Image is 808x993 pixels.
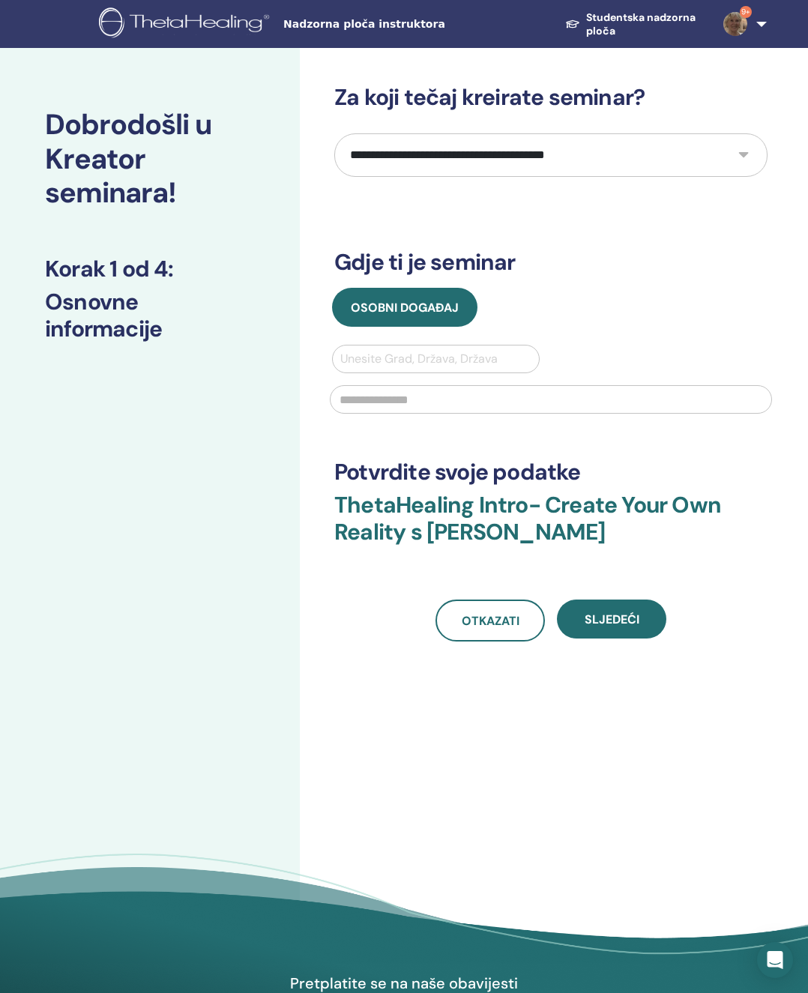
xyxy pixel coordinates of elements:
span: 9+ [740,6,752,18]
h3: Za koji tečaj kreirate seminar? [334,84,768,111]
div: Open Intercom Messenger [757,942,793,978]
img: logo.png [99,7,274,41]
h3: Korak 1 od 4 : [45,256,255,283]
img: default.jpg [723,12,747,36]
a: Otkazati [435,600,545,642]
span: Osobni događaj [351,300,459,316]
h3: ThetaHealing Intro- Create Your Own Reality s [PERSON_NAME] [334,492,768,564]
img: graduation-cap-white.svg [565,19,580,29]
h3: Gdje ti je seminar [334,249,768,276]
span: Nadzorna ploča instruktora [283,16,508,32]
button: Sljedeći [557,600,666,639]
h2: Dobrodošli u Kreator seminara! [45,108,255,211]
a: Studentska nadzorna ploča [553,4,711,45]
h3: Potvrdite svoje podatke [334,459,768,486]
button: Osobni događaj [332,288,477,327]
span: Otkazati [462,613,519,629]
h4: Pretplatite se na naše obavijesti [231,974,577,993]
span: Sljedeći [585,612,639,627]
h3: Osnovne informacije [45,289,255,342]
